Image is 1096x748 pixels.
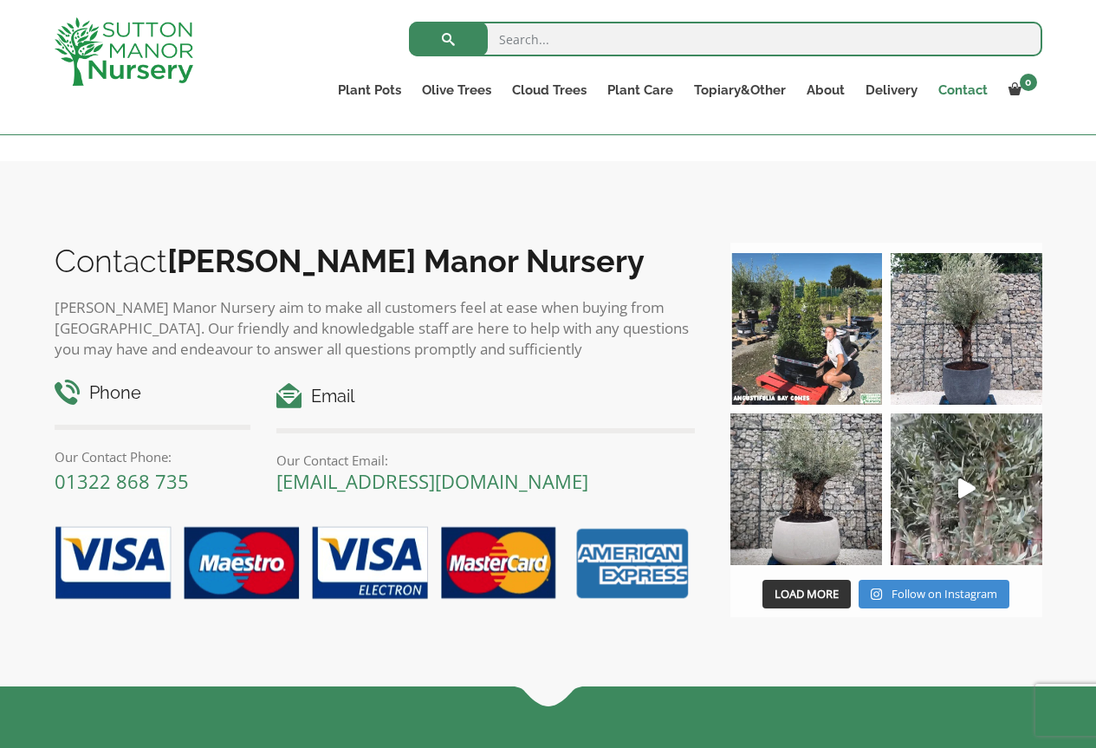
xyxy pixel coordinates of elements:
[684,78,796,102] a: Topiary&Other
[871,588,882,601] svg: Instagram
[502,78,597,102] a: Cloud Trees
[55,17,193,86] img: logo
[730,253,882,405] img: Our elegant & picturesque Angustifolia Cones are an exquisite addition to your Bay Tree collectio...
[42,517,696,612] img: payment-options.png
[730,413,882,565] img: Check out this beauty we potted at our nursery today ❤️‍🔥 A huge, ancient gnarled Olive tree plan...
[796,78,855,102] a: About
[55,243,696,279] h2: Contact
[328,78,412,102] a: Plant Pots
[409,22,1042,56] input: Search...
[412,78,502,102] a: Olive Trees
[891,413,1042,565] img: New arrivals Monday morning of beautiful olive trees 🤩🤩 The weather is beautiful this summer, gre...
[55,380,251,407] h4: Phone
[55,297,696,360] p: [PERSON_NAME] Manor Nursery aim to make all customers feel at ease when buying from [GEOGRAPHIC_D...
[597,78,684,102] a: Plant Care
[276,468,588,494] a: [EMAIL_ADDRESS][DOMAIN_NAME]
[958,478,976,498] svg: Play
[855,78,928,102] a: Delivery
[775,586,839,602] span: Load More
[762,580,851,609] button: Load More
[998,78,1042,102] a: 0
[1020,74,1037,91] span: 0
[859,580,1008,609] a: Instagram Follow on Instagram
[928,78,998,102] a: Contact
[891,413,1042,565] a: Play
[55,468,189,494] a: 01322 868 735
[892,586,997,602] span: Follow on Instagram
[55,446,251,467] p: Our Contact Phone:
[891,253,1042,405] img: A beautiful multi-stem Spanish Olive tree potted in our luxurious fibre clay pots 😍😍
[276,383,695,410] h4: Email
[167,243,645,279] b: [PERSON_NAME] Manor Nursery
[276,450,695,471] p: Our Contact Email:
